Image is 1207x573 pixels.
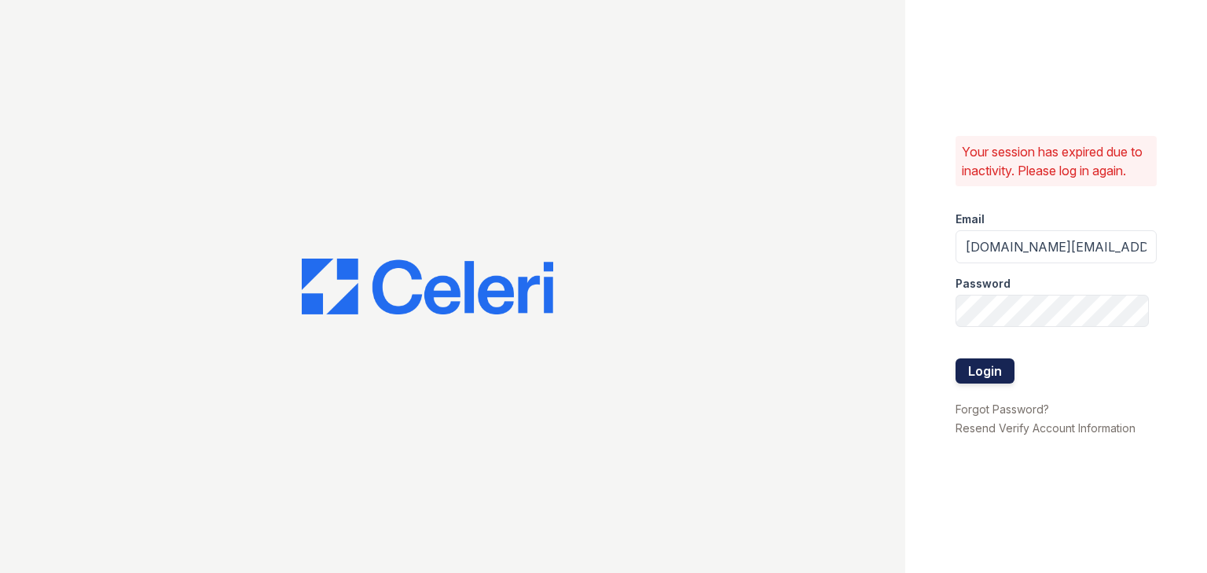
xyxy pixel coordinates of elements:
[956,358,1014,384] button: Login
[956,211,985,227] label: Email
[962,142,1150,180] p: Your session has expired due to inactivity. Please log in again.
[302,259,553,315] img: CE_Logo_Blue-a8612792a0a2168367f1c8372b55b34899dd931a85d93a1a3d3e32e68fde9ad4.png
[956,276,1011,292] label: Password
[956,421,1135,435] a: Resend Verify Account Information
[956,402,1049,416] a: Forgot Password?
